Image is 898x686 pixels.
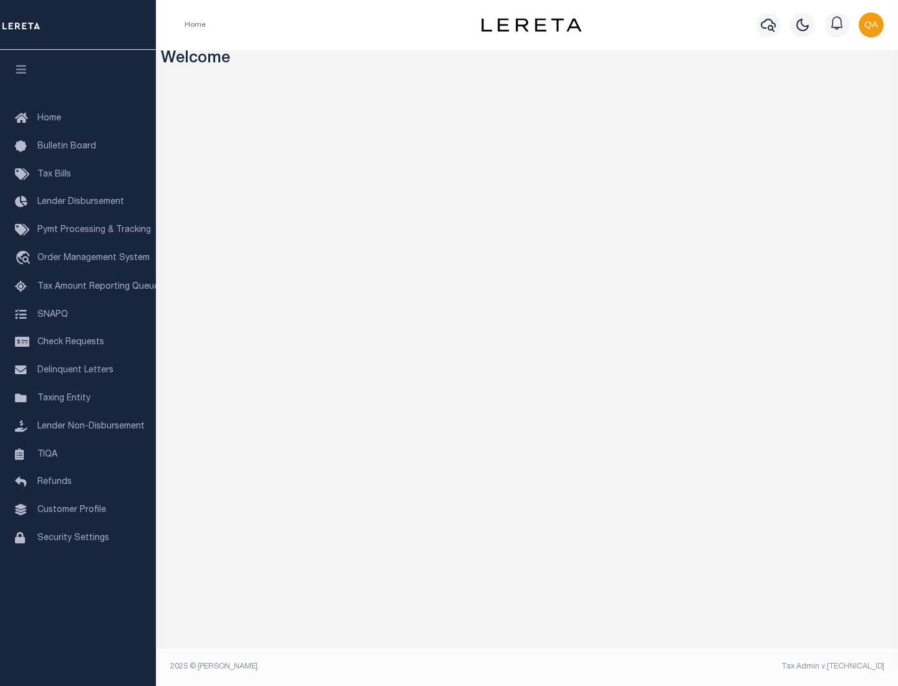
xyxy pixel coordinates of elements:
li: Home [185,19,206,31]
span: Taxing Entity [37,394,90,403]
div: 2025 © [PERSON_NAME]. [161,661,528,672]
span: Lender Non-Disbursement [37,422,145,431]
span: Lender Disbursement [37,198,124,206]
span: TIQA [37,450,57,458]
span: Refunds [37,478,72,486]
img: svg+xml;base64,PHN2ZyB4bWxucz0iaHR0cDovL3d3dy53My5vcmcvMjAwMC9zdmciIHBvaW50ZXItZXZlbnRzPSJub25lIi... [859,12,884,37]
span: Pymt Processing & Tracking [37,226,151,234]
span: Check Requests [37,338,104,347]
span: Delinquent Letters [37,366,113,375]
span: Tax Amount Reporting Queue [37,283,159,291]
h3: Welcome [161,50,894,69]
div: Tax Admin v.[TECHNICAL_ID] [536,661,884,672]
span: Customer Profile [37,506,106,514]
span: Security Settings [37,534,109,543]
span: Home [37,114,61,123]
span: SNAPQ [37,310,68,319]
img: logo-dark.svg [481,18,581,32]
i: travel_explore [15,251,35,267]
span: Order Management System [37,254,150,263]
span: Bulletin Board [37,142,96,151]
span: Tax Bills [37,170,71,179]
